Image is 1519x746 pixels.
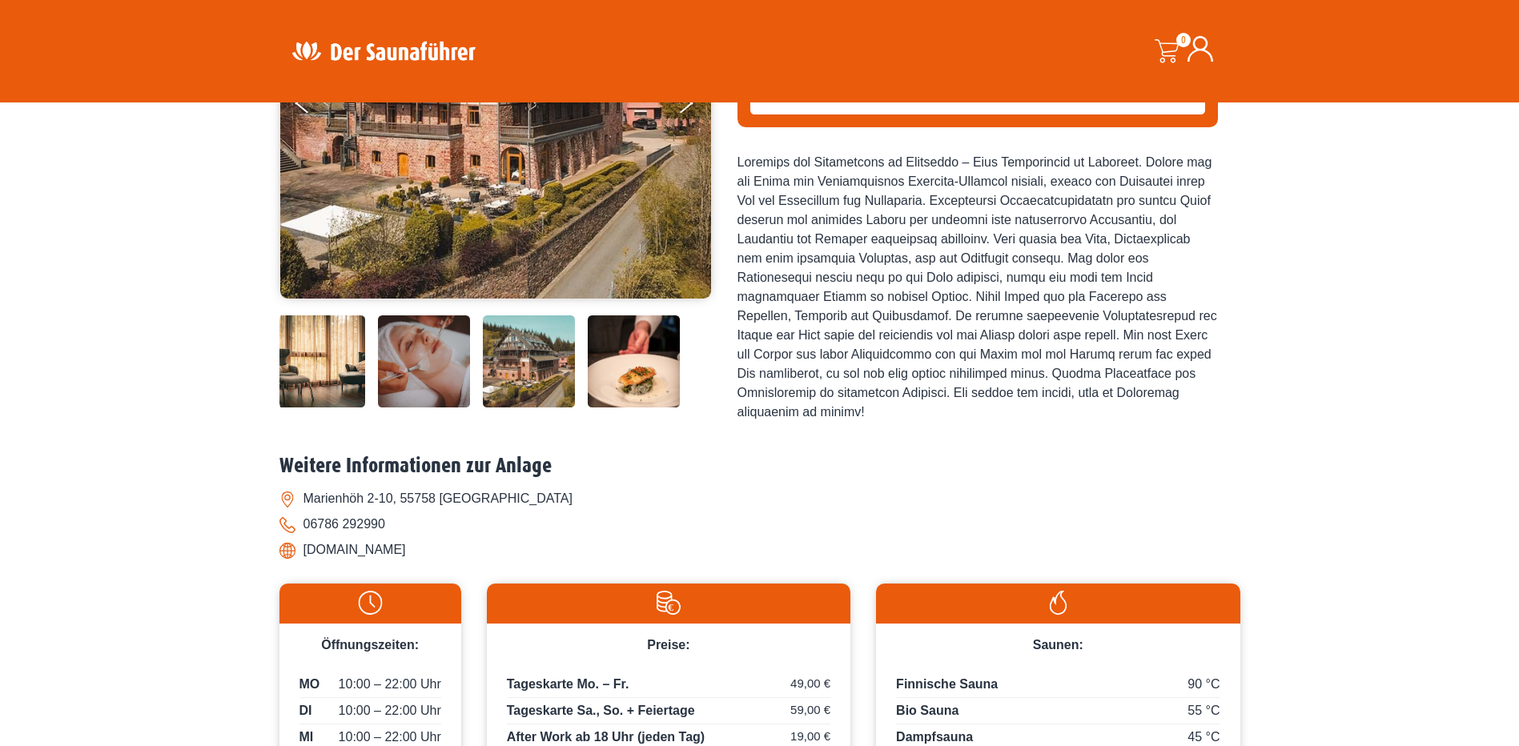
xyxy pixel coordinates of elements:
div: Loremips dol Sitametcons ad Elitseddo – Eius Temporincid ut Laboreet. Dolore mag ali Enima min Ve... [737,153,1218,422]
span: 55 °C [1187,701,1220,720]
span: 19,00 € [790,728,830,746]
span: 10:00 – 22:00 Uhr [339,701,441,720]
li: 06786 292990 [279,511,1240,537]
img: Uhr-weiss.svg [287,591,453,615]
span: 0 [1176,33,1191,47]
span: MO [299,675,320,694]
span: Öffnungszeiten: [321,638,419,652]
span: Saunen: [1033,638,1083,652]
span: Finnische Sauna [896,677,998,691]
span: Preise: [647,638,689,652]
span: 10:00 – 22:00 Uhr [339,675,441,694]
span: 59,00 € [790,701,830,720]
p: Tageskarte Mo. – Fr. [507,675,830,698]
span: Bio Sauna [896,704,958,717]
span: Dampfsauna [896,730,973,744]
h2: Weitere Informationen zur Anlage [279,454,1240,479]
span: 90 °C [1187,675,1220,694]
button: Previous [295,86,336,126]
span: 49,00 € [790,675,830,693]
img: Flamme-weiss.svg [884,591,1232,615]
span: DI [299,701,312,720]
p: Tageskarte Sa., So. + Feiertage [507,701,830,724]
li: Marienhöh 2-10, 55758 [GEOGRAPHIC_DATA] [279,486,1240,511]
li: [DOMAIN_NAME] [279,537,1240,563]
img: Preise-weiss.svg [495,591,842,615]
button: Next [677,86,717,126]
